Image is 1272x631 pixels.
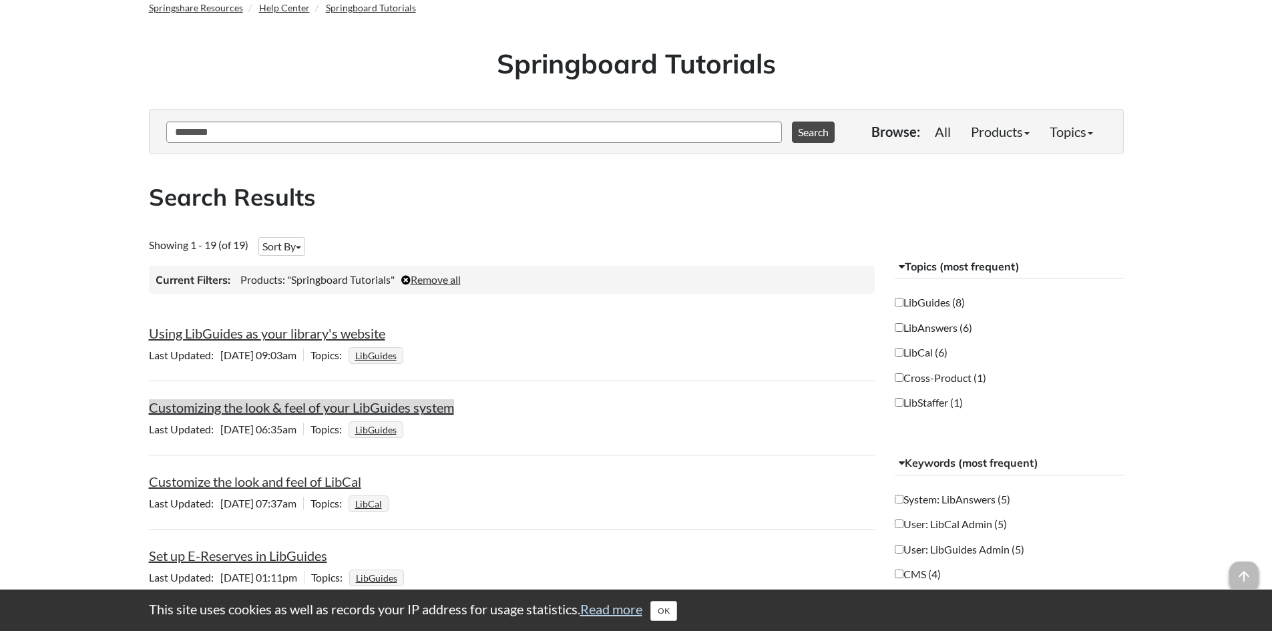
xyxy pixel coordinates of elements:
[349,423,407,435] ul: Topics
[149,399,454,415] a: Customizing the look & feel of your LibGuides system
[354,568,399,588] a: LibGuides
[326,2,416,13] a: Springboard Tutorials
[895,321,972,335] label: LibAnswers (6)
[895,295,965,310] label: LibGuides (8)
[650,601,677,621] button: Close
[310,423,349,435] span: Topics
[895,373,903,382] input: Cross-Product (1)
[149,423,220,435] span: Last Updated
[895,545,903,554] input: User: LibGuides Admin (5)
[895,345,947,360] label: LibCal (6)
[310,497,349,509] span: Topics
[287,273,395,286] span: "Springboard Tutorials"
[961,118,1040,145] a: Products
[895,517,1007,532] label: User: LibCal Admin (5)
[353,494,384,513] a: LibCal
[1229,562,1259,591] span: arrow_upward
[353,346,399,365] a: LibGuides
[149,238,248,251] span: Showing 1 - 19 (of 19)
[792,122,835,143] button: Search
[349,497,392,509] ul: Topics
[895,567,941,582] label: CMS (4)
[895,395,963,410] label: LibStaffer (1)
[895,348,903,357] input: LibCal (6)
[895,451,1124,475] button: Keywords (most frequent)
[895,542,1024,557] label: User: LibGuides Admin (5)
[895,255,1124,279] button: Topics (most frequent)
[349,571,407,584] ul: Topics
[895,519,903,528] input: User: LibCal Admin (5)
[149,497,220,509] span: Last Updated
[310,349,349,361] span: Topics
[149,423,303,435] span: [DATE] 06:35am
[258,237,305,256] button: Sort By
[353,420,399,439] a: LibGuides
[895,495,903,503] input: System: LibAnswers (5)
[871,122,920,141] p: Browse:
[149,497,303,509] span: [DATE] 07:37am
[156,272,230,287] h3: Current Filters
[349,349,407,361] ul: Topics
[580,601,642,617] a: Read more
[149,349,220,361] span: Last Updated
[240,273,285,286] span: Products:
[159,45,1114,82] h1: Springboard Tutorials
[149,325,385,341] a: Using LibGuides as your library's website
[311,571,349,584] span: Topics
[149,349,303,361] span: [DATE] 09:03am
[149,571,220,584] span: Last Updated
[149,2,243,13] a: Springshare Resources
[149,548,327,564] a: Set up E-Reserves in LibGuides
[1229,563,1259,579] a: arrow_upward
[895,323,903,332] input: LibAnswers (6)
[149,181,1124,214] h2: Search Results
[259,2,310,13] a: Help Center
[895,570,903,578] input: CMS (4)
[401,273,461,286] a: Remove all
[895,492,1010,507] label: System: LibAnswers (5)
[895,371,986,385] label: Cross-Product (1)
[149,473,361,489] a: Customize the look and feel of LibCal
[136,600,1137,621] div: This site uses cookies as well as records your IP address for usage statistics.
[149,571,304,584] span: [DATE] 01:11pm
[895,398,903,407] input: LibStaffer (1)
[1040,118,1103,145] a: Topics
[895,298,903,306] input: LibGuides (8)
[925,118,961,145] a: All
